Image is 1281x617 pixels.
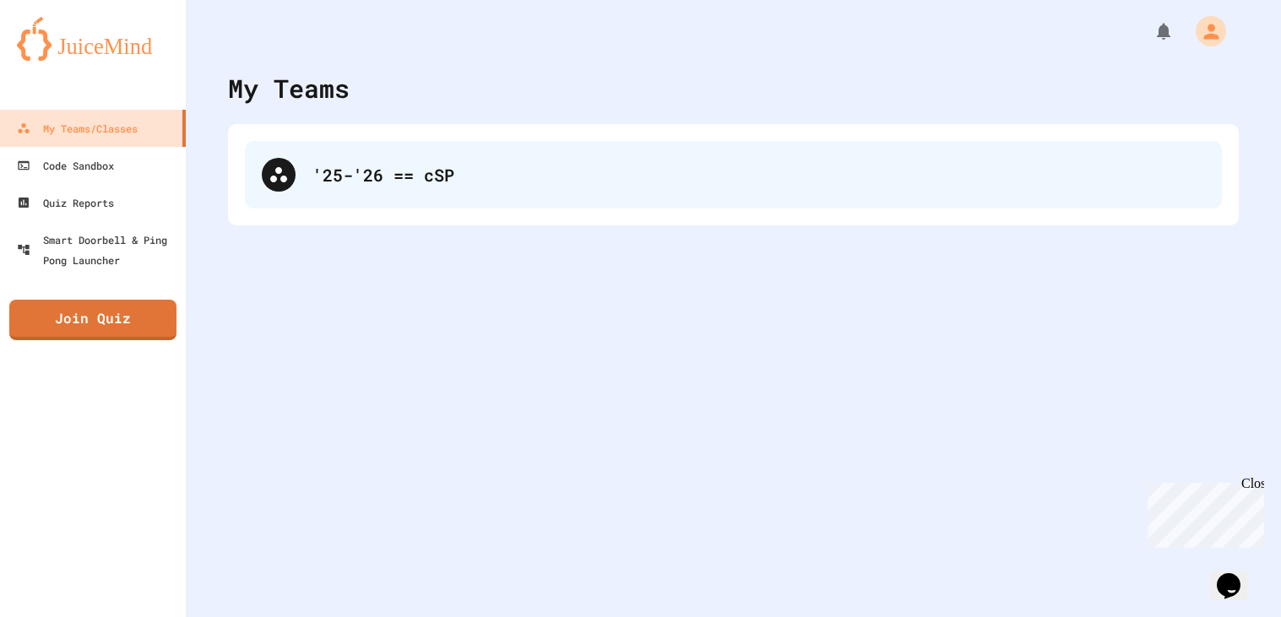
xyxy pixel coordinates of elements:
div: Quiz Reports [17,192,114,213]
div: My Account [1178,12,1230,51]
div: My Teams/Classes [17,118,138,138]
iframe: chat widget [1210,549,1264,600]
div: My Teams [228,69,350,107]
div: '25-'26 == cSP [312,162,1205,187]
div: '25-'26 == cSP [245,141,1222,208]
img: logo-orange.svg [17,17,169,61]
a: Join Quiz [9,300,176,340]
iframe: chat widget [1141,476,1264,548]
div: Chat with us now!Close [7,7,117,107]
div: Code Sandbox [17,155,114,176]
div: Smart Doorbell & Ping Pong Launcher [17,230,179,270]
div: My Notifications [1122,17,1178,46]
